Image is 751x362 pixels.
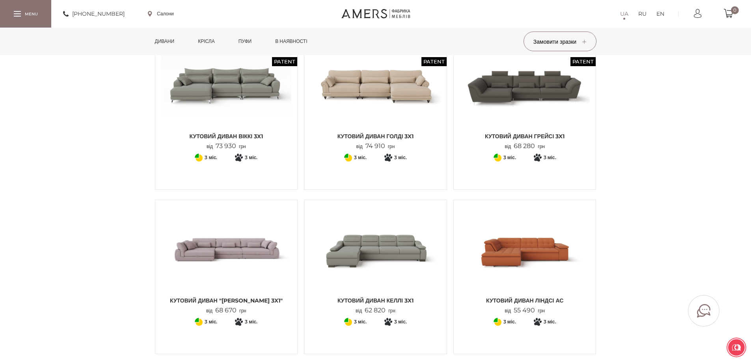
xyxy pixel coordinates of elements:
[511,142,538,150] span: 68 280
[205,153,217,162] span: 3 міс.
[460,42,590,150] a: New Patent Кутовий диван ГРЕЙСІ 3x1 Кутовий диван ГРЕЙСІ 3x1 від68 280грн
[533,38,586,45] span: Замовити зразки
[161,42,292,128] img: Кутовий диван ВІККІ 3x1
[731,6,739,14] span: 0
[310,297,441,304] span: Кутовий диван КЕЛЛІ 3x1
[310,206,441,314] a: Кутовий диван КЕЛЛІ 3x1 Кутовий диван КЕЛЛІ 3x1 Кутовий диван КЕЛЛІ 3x1 від62 820грн
[354,317,367,327] span: 3 міс.
[638,9,647,19] a: RU
[245,153,257,162] span: 3 міс.
[505,307,545,314] p: від грн
[310,42,441,150] a: New Patent Кутовий диван ГОЛДІ 3x1 Кутовий диван ГОЛДІ 3x1 Кутовий диван ГОЛДІ 3x1 від74 910грн
[233,28,258,55] a: Пуфи
[356,307,395,314] p: від грн
[460,42,590,128] img: Кутовий диван ГРЕЙСІ 3x1
[63,9,125,19] a: [PHONE_NUMBER]
[272,57,297,66] span: Patent
[394,153,407,162] span: 3 міс.
[362,306,388,314] span: 62 820
[363,142,388,150] span: 74 910
[354,153,367,162] span: 3 міс.
[460,206,590,314] a: Кутовий диван ЛІНДСІ АС Кутовий диван ЛІНДСІ АС Кутовий диван ЛІНДСІ АС від55 490грн
[149,28,181,55] a: Дивани
[544,317,556,327] span: 3 міс.
[394,317,407,327] span: 3 міс.
[544,153,556,162] span: 3 міс.
[148,10,174,17] a: Салони
[192,28,220,55] a: Крісла
[206,307,246,314] p: від грн
[620,9,628,19] a: UA
[503,153,516,162] span: 3 міс.
[245,317,257,327] span: 3 міс.
[205,317,217,327] span: 3 міс.
[161,132,292,140] span: Кутовий диван ВІККІ 3x1
[212,306,239,314] span: 68 670
[213,142,239,150] span: 73 930
[207,143,246,150] p: від грн
[570,57,596,66] span: Patent
[269,28,313,55] a: в наявності
[505,143,545,150] p: від грн
[460,132,590,140] span: Кутовий диван ГРЕЙСІ 3x1
[356,143,395,150] p: від грн
[161,297,292,304] span: Кутовий Диван "[PERSON_NAME] 3x1"
[310,132,441,140] span: Кутовий диван ГОЛДІ 3x1
[460,297,590,304] span: Кутовий диван ЛІНДСІ АС
[161,42,292,150] a: New Patent Кутовий диван ВІККІ 3x1 Кутовий диван ВІККІ 3x1 від73 930грн
[511,306,538,314] span: 55 490
[421,57,447,66] span: Patent
[503,317,516,327] span: 3 міс.
[161,206,292,314] a: Кутовий Диван Кутовий Диван Кутовий Диван "[PERSON_NAME] 3x1" від68 670грн
[524,32,596,51] button: Замовити зразки
[656,9,664,19] a: EN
